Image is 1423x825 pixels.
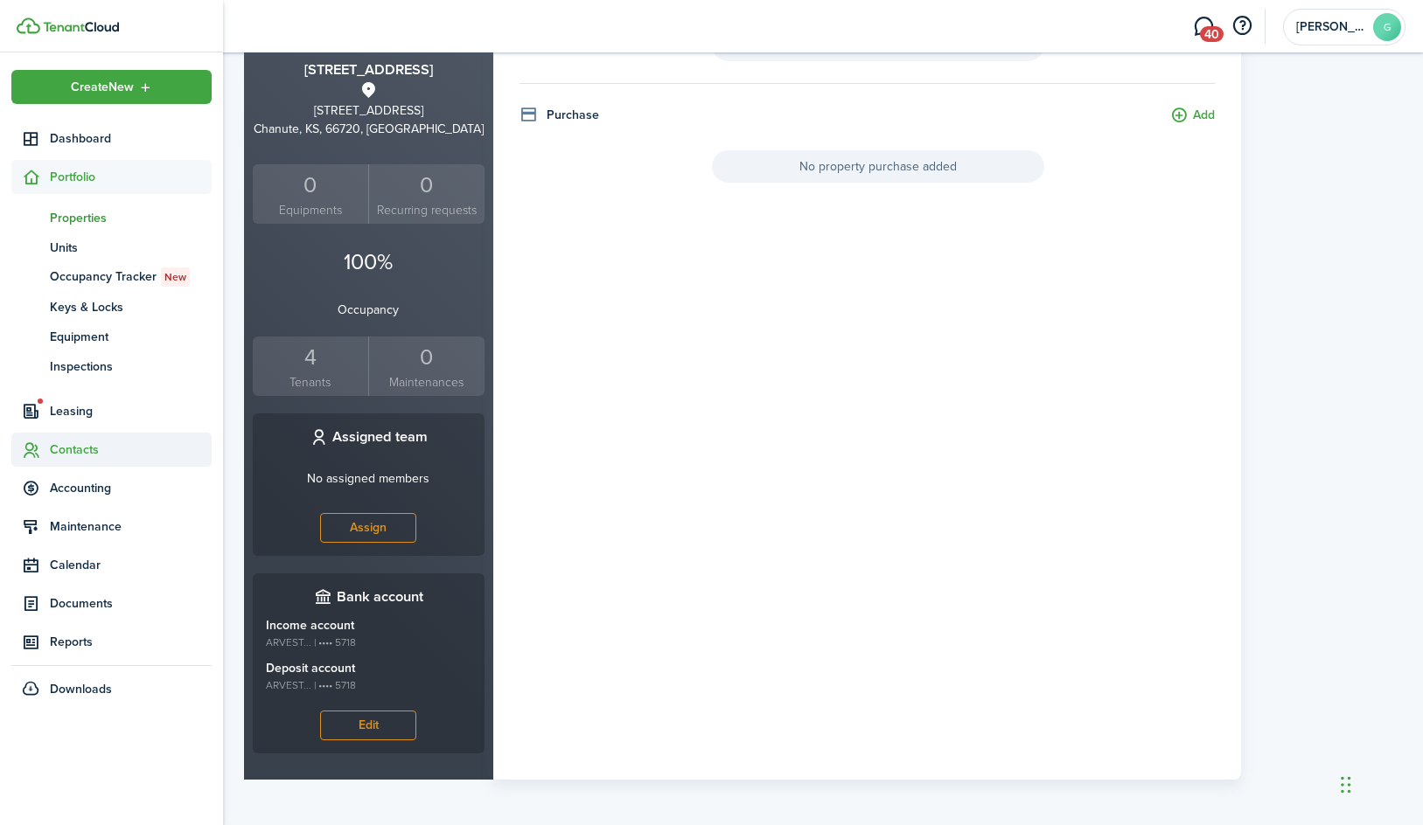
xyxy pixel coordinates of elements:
h3: Bank account [337,586,423,608]
span: Reports [50,633,212,651]
a: Occupancy TrackerNew [11,262,212,292]
a: Reports [11,625,212,659]
span: No property purchase added [712,150,1044,183]
span: Maintenance [50,517,212,536]
span: Contacts [50,440,212,459]
button: Add [1170,106,1215,126]
small: Maintenances [373,373,480,392]
span: Portfolio [50,168,212,186]
a: Keys & Locks [11,292,212,322]
a: 0Maintenances [368,336,485,397]
small: Equipments [257,201,365,219]
p: No assigned members [307,469,429,488]
span: Dashboard [50,129,212,148]
span: Properties [50,209,212,227]
div: 0 [373,341,480,374]
span: Keys & Locks [50,298,212,316]
small: Recurring requests [373,201,480,219]
button: Assign [320,513,416,543]
a: Equipment [11,322,212,351]
h3: [STREET_ADDRESS] [253,59,485,81]
button: Open menu [11,70,212,104]
span: Inspections [50,357,212,376]
p: Income account [266,616,471,634]
span: Units [50,239,212,257]
div: Chanute, KS, 66720, [GEOGRAPHIC_DATA] [253,120,485,138]
span: Leasing [50,402,212,420]
h3: Assigned team [332,426,428,448]
p: Occupancy [253,301,485,319]
span: Documents [50,594,212,613]
span: New [164,269,186,285]
h4: Purchase [547,106,599,124]
a: Inspections [11,351,212,381]
span: 40 [1200,26,1224,42]
a: Dashboard [11,121,212,156]
p: 100% [253,246,485,279]
div: 4 [257,341,365,374]
span: Create New [71,81,134,94]
div: Drag [1341,759,1351,811]
a: Properties [11,203,212,232]
button: Open resource center [1227,11,1257,41]
small: ARVEST... | •••• 5718 [266,677,471,693]
img: TenantCloud [17,17,40,34]
a: Messaging [1187,4,1220,49]
avatar-text: G [1373,13,1401,41]
span: Downloads [50,680,112,698]
a: 0 Recurring requests [368,164,485,225]
small: ARVEST... | •••• 5718 [266,634,471,650]
span: Equipment [50,328,212,346]
img: TenantCloud [43,22,119,32]
div: [STREET_ADDRESS] [253,101,485,120]
a: Units [11,232,212,262]
p: Deposit account [266,659,471,677]
a: 4Tenants [253,336,369,397]
iframe: Chat Widget [1336,741,1423,825]
span: Accounting [50,479,212,497]
div: 0 [257,169,365,202]
a: 0Equipments [253,164,369,225]
span: Garrett [1296,21,1366,33]
small: Tenants [257,373,365,392]
button: Edit [320,711,416,740]
div: 0 [373,169,480,202]
span: Occupancy Tracker [50,267,212,287]
span: Calendar [50,556,212,574]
